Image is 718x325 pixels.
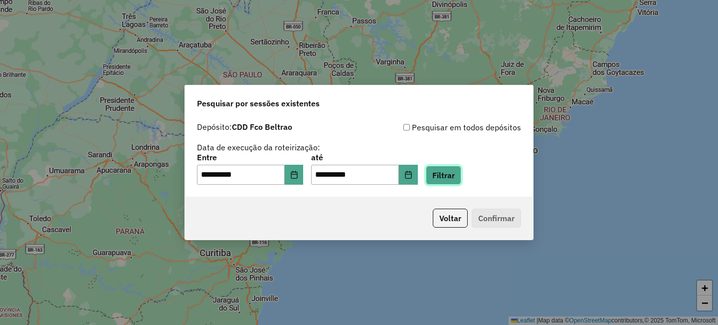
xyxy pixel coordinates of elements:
button: Choose Date [399,165,418,185]
button: Filtrar [426,166,461,185]
button: Choose Date [285,165,304,185]
label: até [311,151,417,163]
div: Pesquisar em todos depósitos [359,121,521,133]
button: Voltar [433,209,468,228]
label: Data de execução da roteirização: [197,141,320,153]
label: Depósito: [197,121,292,133]
label: Entre [197,151,303,163]
strong: CDD Fco Beltrao [232,122,292,132]
span: Pesquisar por sessões existentes [197,97,320,109]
